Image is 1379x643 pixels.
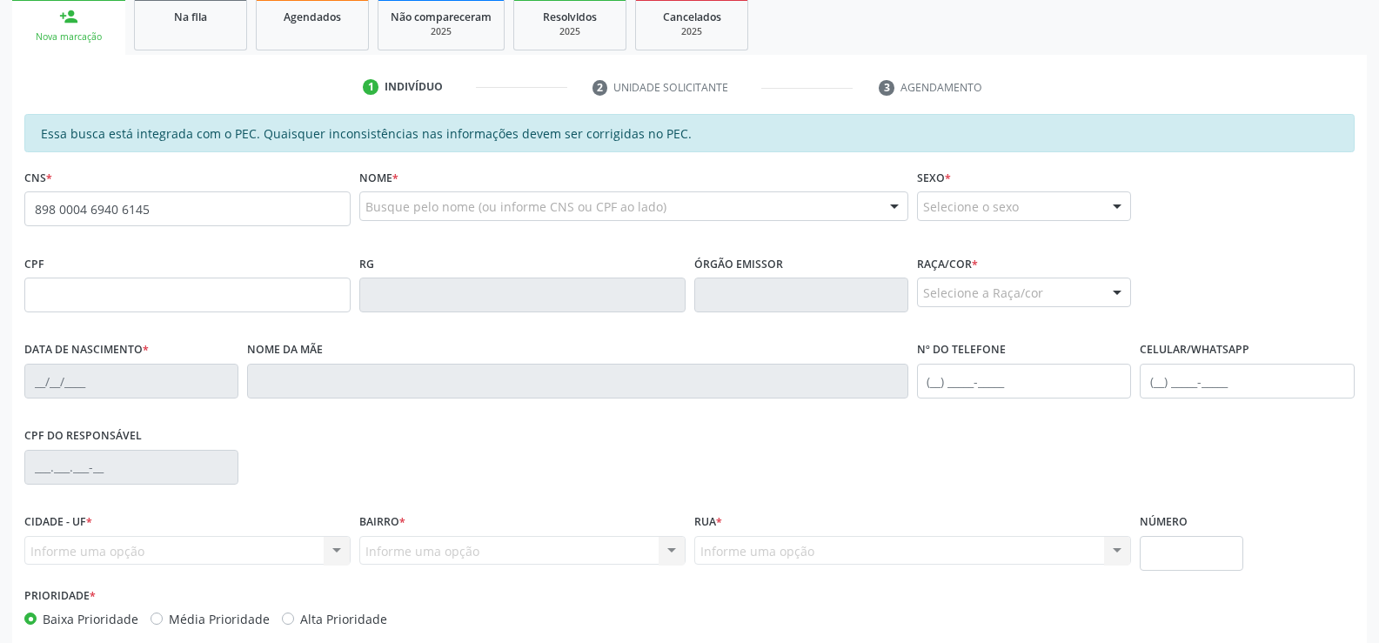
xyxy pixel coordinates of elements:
div: Nova marcação [24,30,113,44]
label: Cidade - UF [24,509,92,536]
input: (__) _____-_____ [917,364,1131,399]
span: Agendados [284,10,341,24]
div: 2025 [391,25,492,38]
div: 1 [363,79,378,95]
span: Cancelados [663,10,721,24]
input: __/__/____ [24,364,238,399]
label: CPF do responsável [24,423,142,450]
div: Essa busca está integrada com o PEC. Quaisquer inconsistências nas informações devem ser corrigid... [24,114,1355,152]
div: 2025 [648,25,735,38]
span: Resolvidos [543,10,597,24]
label: Nome [359,164,398,191]
label: Média Prioridade [169,610,270,628]
span: Busque pelo nome (ou informe CNS ou CPF ao lado) [365,198,666,216]
label: Data de nascimento [24,337,149,364]
span: Não compareceram [391,10,492,24]
label: CNS [24,164,52,191]
label: CPF [24,251,44,278]
label: Sexo [917,164,951,191]
label: RG [359,251,374,278]
label: Celular/WhatsApp [1140,337,1249,364]
span: Selecione o sexo [923,198,1019,216]
label: Raça/cor [917,251,978,278]
span: Selecione a Raça/cor [923,284,1043,302]
span: Na fila [174,10,207,24]
label: Nome da mãe [247,337,323,364]
label: Rua [694,509,722,536]
input: ___.___.___-__ [24,450,238,485]
label: Número [1140,509,1188,536]
input: (__) _____-_____ [1140,364,1354,399]
label: Nº do Telefone [917,337,1006,364]
div: 2025 [526,25,613,38]
label: Órgão emissor [694,251,783,278]
label: Alta Prioridade [300,610,387,628]
label: Baixa Prioridade [43,610,138,628]
div: Indivíduo [385,79,443,95]
div: person_add [59,7,78,26]
label: Bairro [359,509,405,536]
